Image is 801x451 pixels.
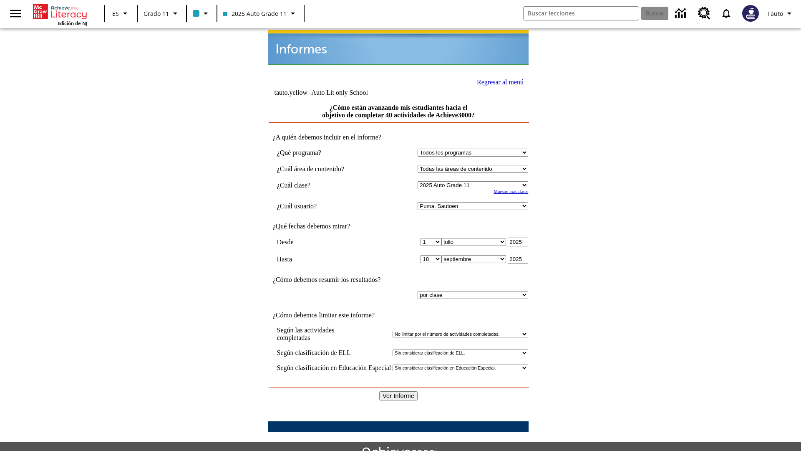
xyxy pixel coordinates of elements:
a: ¿Cómo están avanzando mis estudiantes hacia el objetivo de completar 40 actividades de Achieve3000? [322,104,475,119]
td: Hasta [277,255,370,264]
input: Ver Informe [379,391,418,400]
a: Muestre más clases [494,189,528,194]
td: tauto.yellow - [274,89,427,96]
span: ES [112,9,119,18]
button: Lenguaje: ES, Selecciona un idioma [108,6,134,21]
td: ¿Qué fechas debemos mirar? [269,223,529,230]
span: Grado 11 [144,9,169,18]
a: Notificaciones [715,3,737,24]
nobr: Auto Lit only School [311,89,368,96]
a: Centro de recursos, Se abrirá en una pestaña nueva. [693,2,715,25]
input: Buscar campo [524,7,639,20]
td: Desde [277,238,370,246]
td: ¿A quién debemos incluir en el informe? [269,134,529,141]
td: ¿Cómo debemos resumir los resultados? [269,276,529,284]
span: 2025 Auto Grade 11 [223,9,287,18]
span: Edición de NJ [58,20,87,26]
td: Según las actividades completadas [277,327,391,342]
td: ¿Cuál usuario? [277,202,370,210]
a: Regresar al menú [477,79,524,86]
div: Portada [33,3,87,26]
button: Abrir el menú lateral [3,1,28,26]
button: El color de la clase es azul claro. Cambiar el color de la clase. [189,6,214,21]
img: header [268,30,529,65]
td: ¿Cómo debemos limitar este informe? [269,312,529,319]
td: ¿Cuál clase? [277,181,370,189]
a: Centro de información [670,2,693,25]
td: Según clasificación en Educación Especial [277,364,391,372]
button: Grado: Grado 11, Elige un grado [140,6,184,21]
button: Clase: 2025 Auto Grade 11, Selecciona una clase [220,6,301,21]
button: Escoja un nuevo avatar [737,3,764,24]
td: ¿Qué programa? [277,149,370,157]
button: Perfil/Configuración [764,6,798,21]
span: Tauto [767,9,783,18]
td: Según clasificación de ELL [277,349,391,357]
img: Avatar [742,5,759,22]
nobr: ¿Cuál área de contenido? [277,165,344,172]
